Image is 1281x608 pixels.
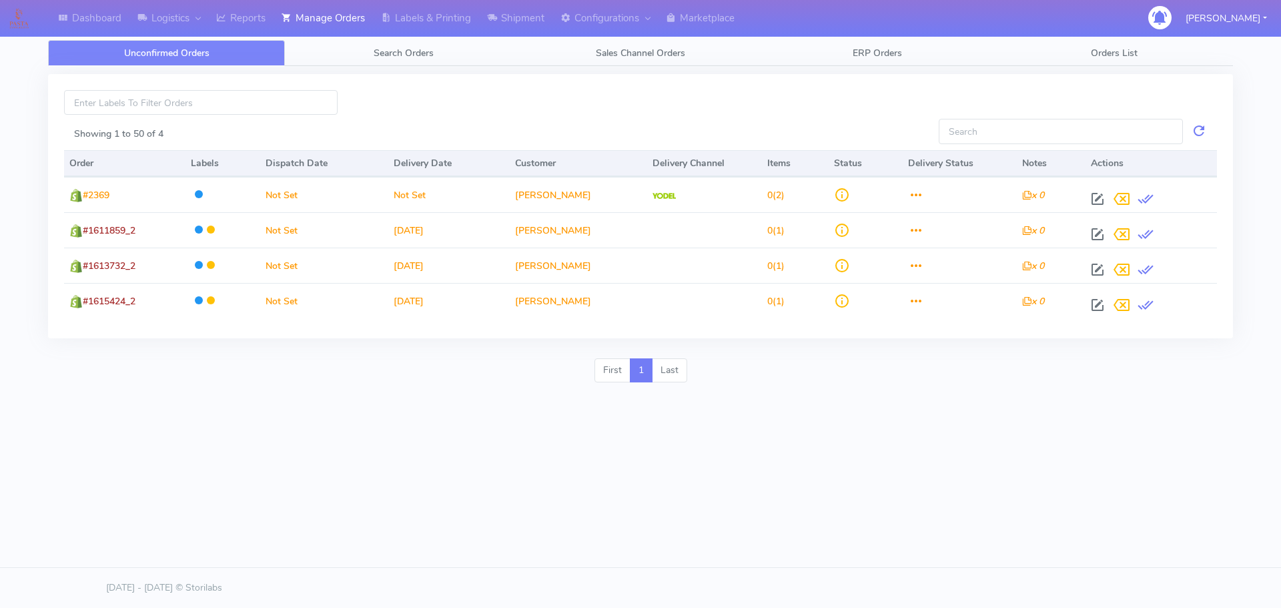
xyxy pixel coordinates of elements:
[767,189,773,202] span: 0
[388,177,510,212] td: Not Set
[185,150,260,177] th: Labels
[829,150,903,177] th: Status
[388,248,510,283] td: [DATE]
[260,150,388,177] th: Dispatch Date
[1022,224,1044,237] i: x 0
[48,40,1233,66] ul: Tabs
[83,189,109,202] span: #2369
[510,212,647,248] td: [PERSON_NAME]
[64,90,338,115] input: Enter Labels To Filter Orders
[939,119,1183,143] input: Search
[510,248,647,283] td: [PERSON_NAME]
[510,177,647,212] td: [PERSON_NAME]
[83,260,135,272] span: #1613732_2
[762,150,829,177] th: Items
[510,283,647,318] td: [PERSON_NAME]
[260,283,388,318] td: Not Set
[853,47,902,59] span: ERP Orders
[767,189,785,202] span: (2)
[1086,150,1217,177] th: Actions
[388,212,510,248] td: [DATE]
[1022,189,1044,202] i: x 0
[1017,150,1086,177] th: Notes
[767,260,785,272] span: (1)
[83,295,135,308] span: #1615424_2
[124,47,209,59] span: Unconfirmed Orders
[510,150,647,177] th: Customer
[260,248,388,283] td: Not Set
[653,193,676,200] img: Yodel
[767,260,773,272] span: 0
[260,212,388,248] td: Not Set
[630,358,653,382] a: 1
[647,150,761,177] th: Delivery Channel
[767,224,773,237] span: 0
[374,47,434,59] span: Search Orders
[64,150,185,177] th: Order
[1176,5,1277,32] button: [PERSON_NAME]
[767,295,773,308] span: 0
[767,295,785,308] span: (1)
[260,177,388,212] td: Not Set
[903,150,1017,177] th: Delivery Status
[1022,295,1044,308] i: x 0
[767,224,785,237] span: (1)
[388,283,510,318] td: [DATE]
[74,127,163,141] label: Showing 1 to 50 of 4
[1091,47,1138,59] span: Orders List
[83,224,135,237] span: #1611859_2
[1022,260,1044,272] i: x 0
[388,150,510,177] th: Delivery Date
[596,47,685,59] span: Sales Channel Orders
